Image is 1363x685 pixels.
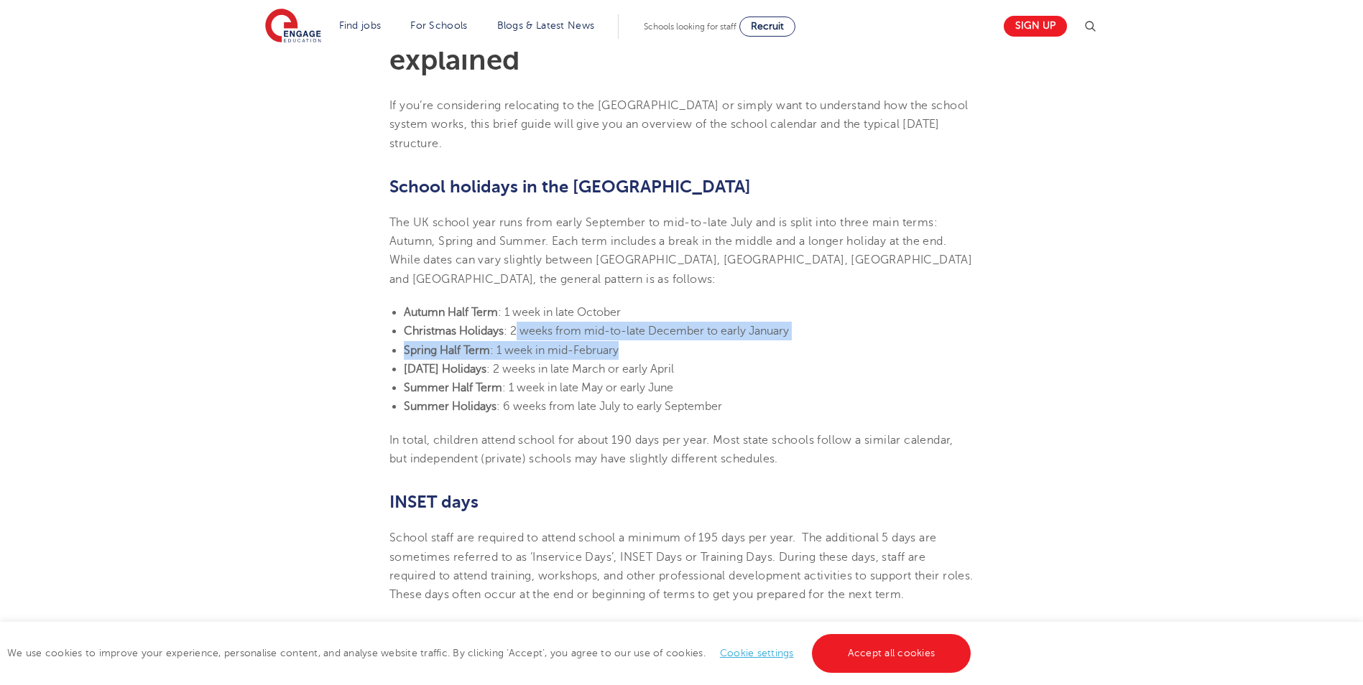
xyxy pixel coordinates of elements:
span: School staff are required to attend school a minimum of 195 days per year. The additional 5 days ... [389,531,974,601]
span: : 2 weeks from mid-to-late December to early January [504,325,789,337]
b: [DATE] Holidays [404,363,486,376]
b: Spring Half Term [404,344,490,357]
span: : 2 weeks in late March or early April [486,363,674,376]
a: Cookie settings [720,648,794,658]
span: Recruit [751,21,784,32]
b: Christmas Holidays [404,325,504,337]
a: Blogs & Latest News [497,20,595,31]
h1: UK school holidays and school days explained [389,17,974,75]
b: Summer Half Term [404,381,502,394]
b: Summer Holidays [404,400,496,413]
a: Recruit [739,17,795,37]
span: The UK school year runs from early September to mid-to-late July and is split into three main ter... [389,216,938,248]
span: : 1 week in late May or early June [502,381,673,394]
b: INSET days [389,492,479,512]
span: Each term includes a break in the middle and a longer holiday at the end. While dates can vary sl... [389,235,972,286]
span: In total, children attend school for about 190 days per year. Most state schools follow a similar... [389,434,953,465]
img: Engage Education [265,9,321,45]
a: Find jobs [339,20,382,31]
b: Autumn Half Term [404,306,498,319]
a: Accept all cookies [812,634,971,673]
b: School holidays in the [GEOGRAPHIC_DATA] [389,177,751,197]
span: Schools looking for staff [644,22,736,32]
a: Sign up [1004,16,1067,37]
span: : 1 week in late October [498,306,621,319]
a: For Schools [410,20,467,31]
span: We use cookies to improve your experience, personalise content, and analyse website traffic. By c... [7,648,974,658]
span: If you’re considering relocating to the [GEOGRAPHIC_DATA] or simply want to understand how the sc... [389,99,968,150]
span: : 1 week in mid-February [490,344,619,357]
span: : 6 weeks from late July to early September [496,400,722,413]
